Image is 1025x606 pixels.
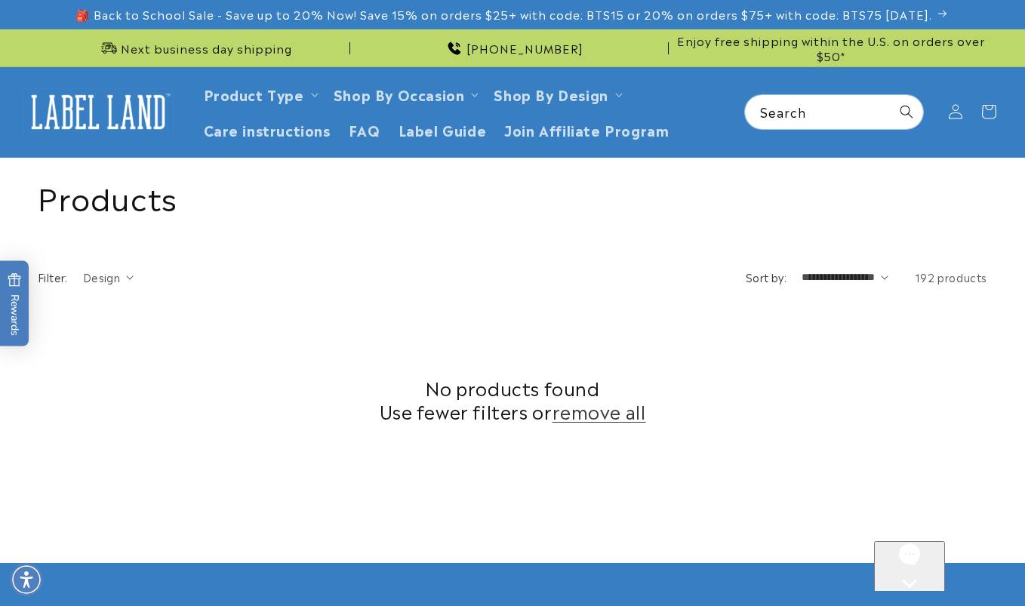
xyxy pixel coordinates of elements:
[23,88,174,135] img: Label Land
[340,112,389,147] a: FAQ
[75,7,932,22] span: 🎒 Back to School Sale - Save up to 20% Now! Save 15% on orders $25+ with code: BTS15 or 20% on or...
[389,112,496,147] a: Label Guide
[121,41,292,56] span: Next business day shipping
[874,541,1010,591] iframe: Gorgias live chat messenger
[675,33,987,63] span: Enjoy free shipping within the U.S. on orders over $50*
[204,121,331,138] span: Care instructions
[83,269,120,285] span: Design
[195,76,325,112] summary: Product Type
[10,563,43,596] div: Accessibility Menu
[504,121,669,138] span: Join Affiliate Program
[38,29,350,66] div: Announcement
[675,29,987,66] div: Announcement
[38,376,987,423] h2: No products found Use fewer filters or
[349,121,380,138] span: FAQ
[38,177,987,216] h1: Products
[8,272,22,335] span: Rewards
[466,41,583,56] span: [PHONE_NUMBER]
[195,112,340,147] a: Care instructions
[485,76,628,112] summary: Shop By Design
[325,76,485,112] summary: Shop By Occasion
[38,269,68,285] h2: Filter:
[746,269,786,285] label: Sort by:
[399,121,487,138] span: Label Guide
[204,84,304,104] a: Product Type
[334,85,465,103] span: Shop By Occasion
[553,399,646,423] a: remove all
[494,84,608,104] a: Shop By Design
[890,95,923,128] button: Search
[83,269,134,285] summary: Design (0 selected)
[356,29,669,66] div: Announcement
[915,269,987,285] span: 192 products
[17,83,180,141] a: Label Land
[495,112,678,147] a: Join Affiliate Program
